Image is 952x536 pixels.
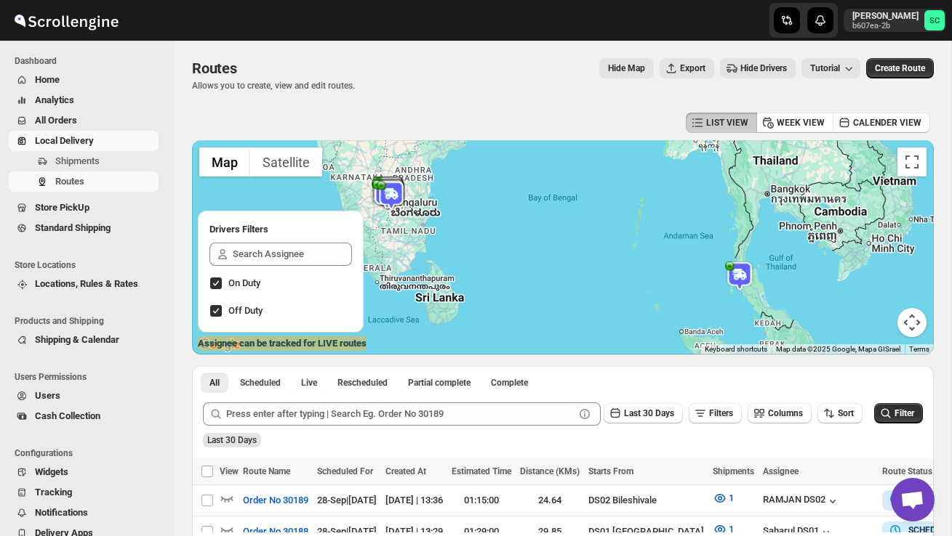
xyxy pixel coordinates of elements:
div: DS02 Bileshivale [588,493,704,508]
span: Locations, Rules & Rates [35,278,138,289]
div: Open chat [891,478,935,521]
a: Terms (opens in new tab) [909,345,929,353]
text: SC [929,16,940,25]
span: Create Route [875,62,925,74]
button: Shipping & Calendar [9,330,159,350]
button: All Orders [9,110,159,131]
span: Order No 30189 [243,493,308,508]
button: 1 [704,487,743,510]
button: Keyboard shortcuts [705,344,767,354]
button: LIST VIEW [686,113,757,133]
button: Cash Collection [9,406,159,426]
span: Store PickUp [35,202,89,213]
span: Routes [55,176,84,187]
p: Allows you to create, view and edit routes. [192,80,355,92]
span: Assignee [763,466,799,476]
span: Routes [192,60,237,77]
span: Starts From [588,466,633,476]
span: Notifications [35,507,88,518]
span: 28-Sep | [DATE] [317,495,377,505]
button: RAMJAN DS02 [763,494,840,508]
span: Dashboard [15,55,164,67]
span: CALENDER VIEW [853,117,921,129]
button: Shipments [9,151,159,171]
p: b607ea-2b [852,22,919,31]
span: Last 30 Days [207,435,257,445]
span: Rescheduled [337,377,388,389]
button: Toggle fullscreen view [897,147,927,176]
span: Standard Shipping [35,222,111,233]
span: Scheduled [240,377,281,389]
span: On Duty [228,277,260,288]
span: Shipping & Calendar [35,334,119,345]
button: Filter [874,403,923,423]
button: Last 30 Days [604,403,683,423]
img: Google [196,336,244,354]
span: Estimated Time [452,466,511,476]
button: Notifications [9,503,159,523]
a: Open this area in Google Maps (opens a new window) [196,336,244,354]
img: ScrollEngine [12,2,121,38]
span: Filter [895,408,914,418]
span: Analytics [35,94,74,105]
span: Created At [385,466,426,476]
span: Sort [838,408,854,418]
div: 01:15:00 [452,493,511,508]
button: WEEK VIEW [756,113,833,133]
span: Filters [709,408,733,418]
span: LIST VIEW [706,117,748,129]
span: Route Name [243,466,290,476]
span: Tracking [35,487,72,498]
div: 24.64 [520,493,580,508]
span: All Orders [35,115,77,126]
input: Press enter after typing | Search Eg. Order No 30189 [226,402,575,426]
span: Columns [768,408,803,418]
button: Export [660,58,714,78]
button: Tutorial [801,58,860,78]
span: All [209,377,220,389]
span: Users [35,390,60,401]
div: [DATE] | 13:36 [385,493,443,508]
span: Home [35,74,60,85]
button: CALENDER VIEW [833,113,930,133]
button: Tracking [9,482,159,503]
span: Cash Collection [35,410,100,421]
span: Route Status [882,466,932,476]
span: Scheduled For [317,466,373,476]
button: Order No 30189 [234,489,317,512]
span: Store Locations [15,259,164,271]
span: Configurations [15,447,164,459]
button: Users [9,386,159,406]
span: Sanjay chetri [924,10,945,31]
input: Search Assignee [233,243,352,266]
span: Hide Drivers [740,62,787,74]
button: Map action label [599,58,654,78]
button: Show street map [199,147,250,176]
button: Show satellite imagery [250,147,322,176]
button: Filters [689,403,742,423]
button: Analytics [9,90,159,110]
span: Tutorial [810,63,840,73]
button: Columns [748,403,812,423]
button: Sort [817,403,863,423]
button: Locations, Rules & Rates [9,274,159,294]
span: Local Delivery [35,135,94,146]
span: Complete [491,377,528,389]
span: Shipments [713,466,754,476]
button: All routes [201,373,228,393]
span: Hide Map [608,62,645,74]
button: Create Route [866,58,934,78]
span: Partial complete [408,377,471,389]
span: 1 [729,524,734,535]
span: View [220,466,239,476]
span: Shipments [55,155,100,166]
p: [PERSON_NAME] [852,10,919,22]
span: Export [680,62,705,74]
span: Live [301,377,317,389]
button: Map camera controls [897,308,927,337]
button: Hide Drivers [720,58,796,78]
span: 1 [729,492,734,503]
button: User menu [844,9,946,32]
button: Home [9,70,159,90]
